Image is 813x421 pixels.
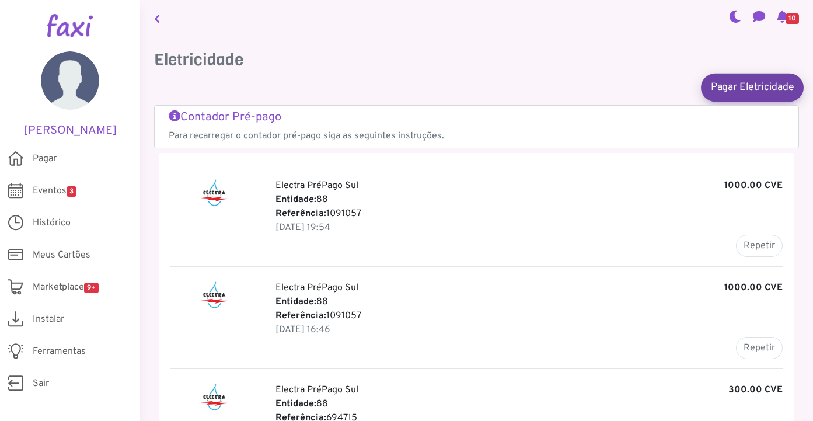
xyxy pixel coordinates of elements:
span: Meus Cartões [33,248,90,262]
p: 88 [275,397,783,411]
p: 88 [275,193,783,207]
a: [PERSON_NAME] [18,51,123,138]
p: 1091057 [275,309,783,323]
p: Electra PréPago Sul [275,179,783,193]
b: Referência: [275,310,326,322]
a: Contador Pré-pago Para recarregar o contador pré-pago siga as seguintes instruções. [169,110,784,143]
b: Entidade: [275,194,316,206]
h5: [PERSON_NAME] [18,124,123,138]
span: Eventos [33,184,76,198]
span: Pagar [33,152,57,166]
b: 1000.00 CVE [724,179,783,193]
p: 23 May 2025, 17:46 [275,323,783,337]
b: 1000.00 CVE [724,281,783,295]
img: Electra PréPago Sul [200,179,229,207]
h5: Contador Pré-pago [169,110,784,124]
button: Repetir [736,337,783,359]
span: 10 [786,13,799,24]
b: Referência: [275,208,326,220]
b: Entidade: [275,398,316,410]
p: Electra PréPago Sul [275,281,783,295]
p: Electra PréPago Sul [275,383,783,397]
h3: Eletricidade [154,50,799,70]
b: 300.00 CVE [728,383,783,397]
span: Histórico [33,216,71,230]
img: Electra PréPago Sul [200,281,229,309]
span: Marketplace [33,280,99,294]
p: 88 [275,295,783,309]
p: 1091057 [275,207,783,221]
span: 9+ [84,283,99,293]
img: Electra PréPago Sul [200,383,229,411]
p: Para recarregar o contador pré-pago siga as seguintes instruções. [169,129,784,143]
button: Repetir [736,235,783,257]
b: Entidade: [275,296,316,308]
span: 3 [67,186,76,197]
span: Sair [33,377,49,391]
span: Ferramentas [33,345,86,359]
a: Pagar Eletricidade [701,73,804,101]
p: 08 Aug 2025, 20:54 [275,221,783,235]
span: Instalar [33,312,64,326]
